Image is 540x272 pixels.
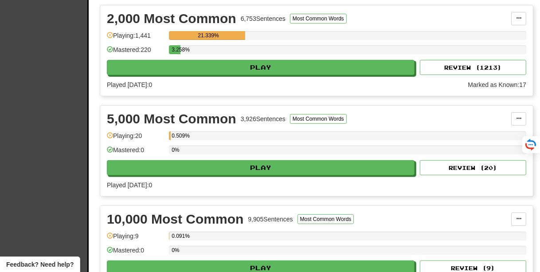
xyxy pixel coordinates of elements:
[241,14,286,23] div: 6,753 Sentences
[248,215,293,224] div: 9,905 Sentences
[107,246,164,260] div: Mastered: 0
[107,232,164,246] div: Playing: 9
[107,31,164,46] div: Playing: 1,441
[172,45,180,54] div: 3.258%
[107,45,164,60] div: Mastered: 220
[107,112,236,126] div: 5,000 Most Common
[107,146,164,160] div: Mastered: 0
[290,14,347,24] button: Most Common Words
[420,60,526,75] button: Review (1213)
[107,60,415,75] button: Play
[107,181,152,189] span: Played [DATE]: 0
[290,114,347,124] button: Most Common Words
[420,160,526,175] button: Review (20)
[468,80,526,89] div: Marked as Known: 17
[107,131,164,146] div: Playing: 20
[107,160,415,175] button: Play
[107,81,152,88] span: Played [DATE]: 0
[297,214,354,224] button: Most Common Words
[6,260,74,269] span: Open feedback widget
[172,31,245,40] div: 21.339%
[107,213,243,226] div: 10,000 Most Common
[107,12,236,25] div: 2,000 Most Common
[241,114,286,123] div: 3,926 Sentences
